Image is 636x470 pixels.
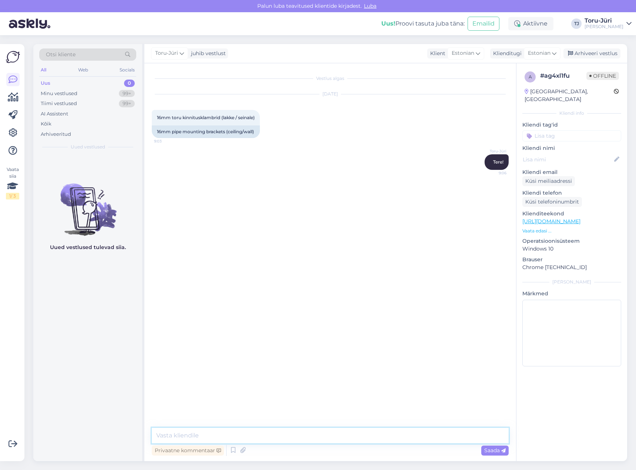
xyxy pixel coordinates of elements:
div: Arhiveeri vestlus [563,48,620,58]
p: Vaata edasi ... [522,228,621,234]
div: Toru-Jüri [585,18,623,24]
p: Kliendi tag'id [522,121,621,129]
span: Toru-Jüri [479,148,506,154]
input: Lisa nimi [523,155,613,164]
span: Offline [586,72,619,80]
p: Märkmed [522,290,621,298]
div: # ag4xl1fu [540,71,586,80]
span: 9:03 [154,138,182,144]
p: Kliendi telefon [522,189,621,197]
span: 16mm toru kinnitusklambrid (lakke / seinale) [157,115,255,120]
div: 0 [124,80,135,87]
span: 9:06 [479,170,506,176]
div: Kliendi info [522,110,621,117]
input: Lisa tag [522,130,621,141]
div: Aktiivne [508,17,553,30]
a: [URL][DOMAIN_NAME] [522,218,580,225]
p: Uued vestlused tulevad siia. [50,244,126,251]
p: Kliendi email [522,168,621,176]
span: Estonian [528,49,550,57]
button: Emailid [468,17,499,31]
div: [DATE] [152,91,509,97]
span: Saada [484,447,506,454]
span: Tere! [493,159,503,165]
span: a [529,74,532,80]
div: Socials [118,65,136,75]
div: Uus [41,80,50,87]
div: Privaatne kommentaar [152,446,224,456]
span: Otsi kliente [46,51,76,58]
div: [PERSON_NAME] [585,24,623,30]
div: TJ [571,19,582,29]
img: Askly Logo [6,50,20,64]
p: Brauser [522,256,621,263]
div: Vaata siia [6,166,19,199]
div: Klient [427,50,445,57]
div: [GEOGRAPHIC_DATA], [GEOGRAPHIC_DATA] [525,88,614,103]
p: Operatsioonisüsteem [522,237,621,245]
div: Küsi telefoninumbrit [522,197,582,207]
p: Windows 10 [522,245,621,253]
span: Toru-Jüri [155,49,178,57]
img: No chats [33,170,142,237]
div: 16mm pipe mounting brackets (ceiling/wall) [152,125,260,138]
span: Luba [362,3,379,9]
span: Uued vestlused [71,144,105,150]
div: Klienditugi [490,50,522,57]
span: Estonian [452,49,474,57]
div: Küsi meiliaadressi [522,176,575,186]
div: Minu vestlused [41,90,77,97]
p: Kliendi nimi [522,144,621,152]
div: Vestlus algas [152,75,509,82]
div: Arhiveeritud [41,131,71,138]
div: All [39,65,48,75]
div: Web [77,65,90,75]
b: Uus! [381,20,395,27]
div: Kõik [41,120,51,128]
div: Tiimi vestlused [41,100,77,107]
div: AI Assistent [41,110,68,118]
a: Toru-Jüri[PERSON_NAME] [585,18,632,30]
p: Chrome [TECHNICAL_ID] [522,263,621,271]
div: 1 / 3 [6,193,19,199]
div: juhib vestlust [188,50,226,57]
div: 99+ [119,100,135,107]
div: [PERSON_NAME] [522,279,621,285]
div: Proovi tasuta juba täna: [381,19,465,28]
div: 99+ [119,90,135,97]
p: Klienditeekond [522,210,621,218]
